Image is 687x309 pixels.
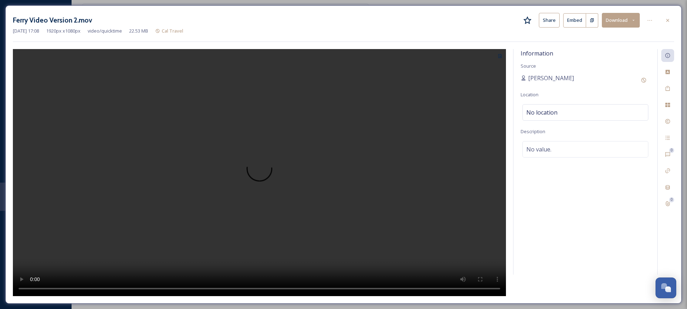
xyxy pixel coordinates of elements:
[669,148,674,153] div: 0
[521,49,553,57] span: Information
[521,128,545,135] span: Description
[669,197,674,202] div: 0
[563,13,586,28] button: Embed
[521,91,539,98] span: Location
[129,28,148,34] span: 22.53 MB
[521,63,536,69] span: Source
[526,145,551,154] span: No value.
[528,74,574,82] span: [PERSON_NAME]
[13,15,92,25] h3: Ferry Video Version 2.mov
[526,108,557,117] span: No location
[656,277,676,298] button: Open Chat
[88,28,122,34] span: video/quicktime
[46,28,81,34] span: 1920 px x 1080 px
[162,28,183,34] span: Cal Travel
[602,13,640,28] button: Download
[13,28,39,34] span: [DATE] 17:08
[539,13,560,28] button: Share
